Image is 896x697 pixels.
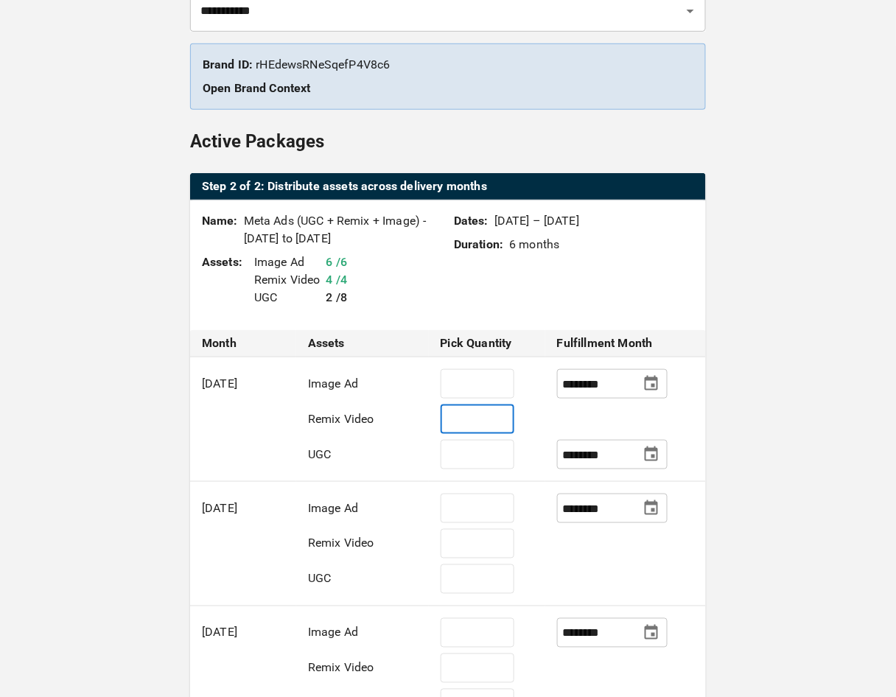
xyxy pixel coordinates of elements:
span: UGC [308,447,332,461]
p: 4 / 4 [326,271,348,289]
td: [DATE] [190,357,296,482]
p: 2 / 8 [326,289,348,307]
p: Name: [202,212,238,248]
p: Duration: [454,236,503,253]
p: UGC [254,289,321,307]
span: Remix Video [308,661,374,675]
span: UGC [308,572,332,586]
a: Open Brand Context [203,81,311,95]
th: Assets [296,330,429,357]
span: Image Ad [308,626,358,640]
button: Choose date, selected date is Sep 1, 2025 [639,371,664,396]
p: Meta Ads (UGC + Remix + Image) - [DATE] to [DATE] [244,212,442,248]
button: Choose date, selected date is Oct 1, 2025 [639,496,664,521]
th: Step 2 of 2: Distribute assets across delivery months [190,173,706,200]
p: [DATE] – [DATE] [494,212,579,230]
span: Image Ad [308,501,358,515]
th: Pick Quantity [429,330,545,357]
span: Remix Video [308,536,374,550]
p: Dates: [454,212,489,230]
span: Image Ad [308,376,358,390]
p: Remix Video [254,271,321,289]
table: active packages table [190,173,706,200]
h6: Active Packages [190,127,706,155]
button: Choose date, selected date is Nov 1, 2025 [639,620,664,645]
strong: Brand ID: [203,57,253,71]
p: Image Ad [254,253,321,271]
td: [DATE] [190,482,296,606]
span: Remix Video [308,412,374,426]
p: 6 / 6 [326,253,348,271]
p: Assets: [202,253,242,271]
button: Choose date, selected date is Nov 1, 2025 [639,442,664,467]
th: Month [190,330,296,357]
p: 6 months [509,236,559,253]
p: rHEdewsRNeSqefP4V8c6 [203,56,693,74]
button: Open [680,1,701,21]
th: Fulfillment Month [545,330,706,357]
